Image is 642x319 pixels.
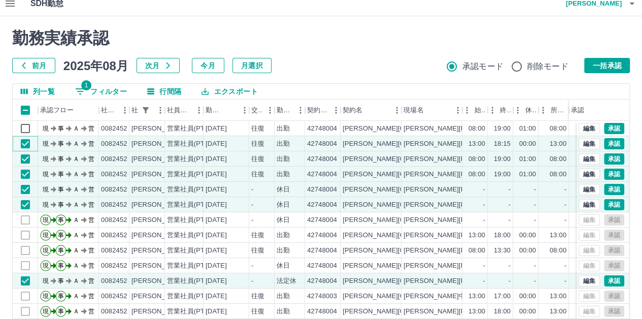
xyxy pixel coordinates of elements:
div: [PERSON_NAME][GEOGRAPHIC_DATA] [343,154,468,164]
div: [PERSON_NAME][PERSON_NAME]放課後児童教室 [403,139,561,149]
text: 現 [43,247,49,254]
text: 事 [58,262,64,269]
text: Ａ [73,293,79,300]
div: [PERSON_NAME] [131,215,187,225]
div: 08:00 [468,154,485,164]
div: 0082452 [101,261,127,271]
div: 営業社員(PT契約) [167,231,220,240]
div: 社員番号 [99,100,129,121]
div: 42748004 [307,139,337,149]
text: 事 [58,155,64,163]
text: 事 [58,277,64,284]
div: 出勤 [277,170,290,179]
div: - [564,200,566,210]
div: [PERSON_NAME][PERSON_NAME]放課後児童教室 [403,261,561,271]
div: 08:00 [550,124,566,134]
div: [DATE] [206,185,227,195]
button: 一括承認 [584,58,630,73]
button: 編集 [579,153,600,165]
div: 13:00 [550,292,566,301]
div: 法定休 [277,276,296,286]
div: [PERSON_NAME][GEOGRAPHIC_DATA] [343,124,468,134]
div: 19:00 [494,124,511,134]
div: 終業 [500,100,511,121]
button: 編集 [579,275,600,286]
div: 13:00 [468,292,485,301]
div: 01:00 [519,124,536,134]
div: - [509,185,511,195]
div: - [251,200,253,210]
button: フィルター表示 [67,84,135,99]
div: 13:00 [468,307,485,316]
button: メニュー [328,103,344,118]
div: [PERSON_NAME][PERSON_NAME]放課後児童教室 [403,215,561,225]
text: Ａ [73,216,79,224]
div: 13:00 [468,231,485,240]
div: [PERSON_NAME][PERSON_NAME]放課後児童教室 [403,246,561,256]
div: 13:00 [550,231,566,240]
div: 00:00 [519,231,536,240]
div: 0082452 [101,276,127,286]
div: 0082452 [101,124,127,134]
div: [PERSON_NAME][PERSON_NAME]放課後児童教室 [403,276,561,286]
div: 08:00 [468,246,485,256]
div: 0082452 [101,185,127,195]
div: 42748004 [307,185,337,195]
div: 08:00 [550,170,566,179]
div: [PERSON_NAME][GEOGRAPHIC_DATA] [343,170,468,179]
div: [PERSON_NAME] [131,124,187,134]
text: 現 [43,186,49,193]
div: 42748004 [307,246,337,256]
div: 営業社員(PT契約) [167,154,220,164]
div: [PERSON_NAME] [131,231,187,240]
button: エクスポート [193,84,265,99]
div: 営業社員(PT契約) [167,276,220,286]
div: 42748004 [307,307,337,316]
div: [PERSON_NAME][PERSON_NAME]放課後児童教室 [403,185,561,195]
div: - [251,185,253,195]
div: 所定開始 [538,100,569,121]
div: 出勤 [277,154,290,164]
div: 往復 [251,170,264,179]
text: Ａ [73,262,79,269]
text: 事 [58,140,64,147]
div: 契約コード [307,100,328,121]
div: [PERSON_NAME] [131,170,187,179]
div: 出勤 [277,246,290,256]
div: 休日 [277,185,290,195]
button: 前月 [12,58,55,73]
div: 出勤 [277,307,290,316]
div: [DATE] [206,231,227,240]
text: 営 [88,308,94,315]
div: - [509,261,511,271]
div: 営業社員(PT契約) [167,307,220,316]
button: 承認 [604,123,624,134]
div: - [534,185,536,195]
div: 休日 [277,261,290,271]
div: 13:30 [494,246,511,256]
div: 17:00 [494,292,511,301]
button: 承認 [604,184,624,195]
text: 現 [43,262,49,269]
div: [PERSON_NAME] [131,261,187,271]
text: 営 [88,186,94,193]
div: 08:00 [468,170,485,179]
div: 営業社員(PT契約) [167,200,220,210]
div: [PERSON_NAME][GEOGRAPHIC_DATA] [343,231,468,240]
div: [DATE] [206,276,227,286]
div: 13:00 [550,139,566,149]
div: 往復 [251,307,264,316]
div: 現場名 [401,100,462,121]
div: [DATE] [206,246,227,256]
div: 営業社員(PT契約) [167,170,220,179]
div: - [509,276,511,286]
div: - [509,200,511,210]
h2: 勤務実績承認 [12,28,630,48]
div: [PERSON_NAME][GEOGRAPHIC_DATA] [343,261,468,271]
div: 19:00 [494,154,511,164]
div: 01:00 [519,170,536,179]
div: - [534,261,536,271]
button: 承認 [604,169,624,180]
div: 00:00 [519,307,536,316]
div: 営業社員(PT契約) [167,246,220,256]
